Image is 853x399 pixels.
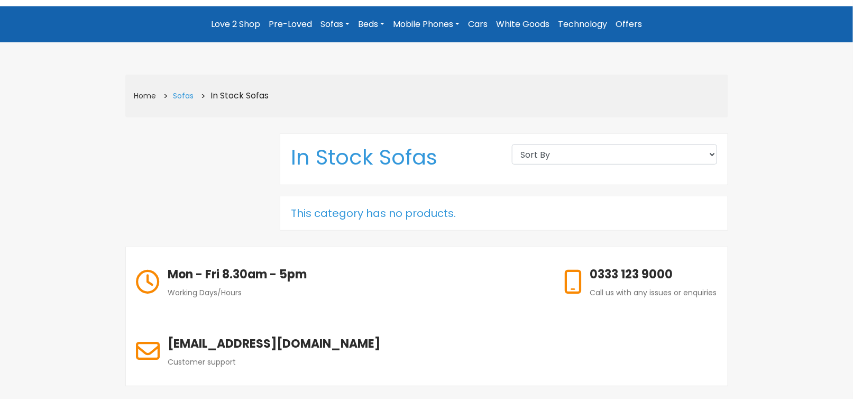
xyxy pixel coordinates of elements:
[168,357,236,367] span: Customer support
[554,15,611,34] a: Technology
[207,15,264,34] a: Love 2 Shop
[264,15,316,34] a: Pre-Loved
[492,15,554,34] a: White Goods
[173,90,194,101] a: Sofas
[464,15,492,34] a: Cars
[291,207,717,220] h5: This category has no products.
[168,266,307,283] h6: Mon - Fri 8.30am - 5pm
[389,15,464,34] a: Mobile Phones
[291,144,496,170] h1: In Stock Sofas
[168,287,242,298] span: Working Days/Hours
[316,15,354,34] a: Sofas
[198,88,270,104] li: In Stock Sofas
[590,287,717,298] span: Call us with any issues or enquiries
[168,335,381,352] h6: [EMAIL_ADDRESS][DOMAIN_NAME]
[590,266,717,283] h6: 0333 123 9000
[611,15,646,34] a: Offers
[134,90,157,101] a: Home
[354,15,389,34] a: Beds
